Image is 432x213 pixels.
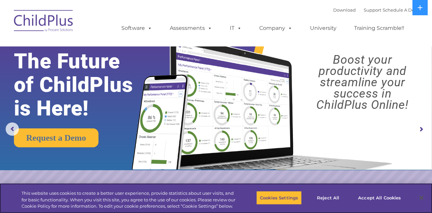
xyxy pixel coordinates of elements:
a: Company [253,22,299,35]
a: University [303,22,343,35]
button: Cookies Settings [256,191,302,205]
font: | [333,7,422,13]
a: Download [333,7,356,13]
rs-layer: The Future of ChildPlus is Here! [14,49,152,120]
span: Phone number [92,71,120,76]
a: Request a Demo [14,128,98,147]
a: Support [364,7,381,13]
button: Close [414,190,429,205]
div: This website uses cookies to create a better user experience, provide statistics about user visit... [22,190,238,210]
rs-layer: Boost your productivity and streamline your success in ChildPlus Online! [298,54,427,110]
img: ChildPlus by Procare Solutions [11,5,77,38]
a: Assessments [163,22,219,35]
a: Training Scramble!! [347,22,411,35]
a: Software [115,22,159,35]
span: Last name [92,44,112,49]
a: Schedule A Demo [383,7,422,13]
button: Accept All Cookies [354,191,404,205]
a: IT [223,22,248,35]
button: Reject All [307,191,349,205]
